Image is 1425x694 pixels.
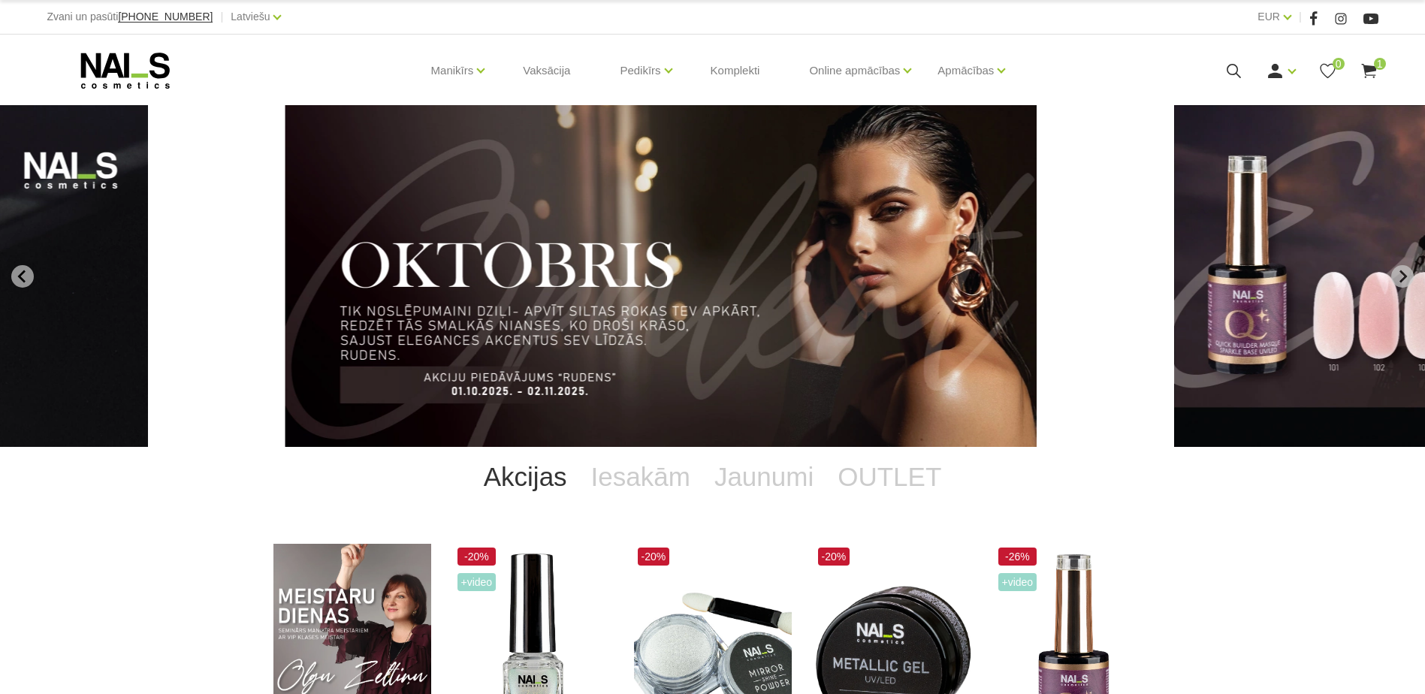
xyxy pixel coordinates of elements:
span: +Video [998,573,1037,591]
button: Go to last slide [11,265,34,288]
span: 0 [1333,58,1345,70]
span: 1 [1374,58,1386,70]
a: Komplekti [699,35,772,107]
span: +Video [457,573,497,591]
span: -20% [818,548,850,566]
a: [PHONE_NUMBER] [118,11,213,23]
a: OUTLET [826,447,953,507]
a: EUR [1257,8,1280,26]
span: | [220,8,223,26]
a: Apmācības [937,41,994,101]
a: Iesakām [579,447,702,507]
span: | [1299,8,1302,26]
a: Online apmācības [809,41,900,101]
a: Pedikīrs [620,41,660,101]
span: -20% [638,548,670,566]
a: Manikīrs [431,41,474,101]
a: Latviešu [231,8,270,26]
a: Vaksācija [511,35,582,107]
button: Next slide [1391,265,1414,288]
span: -20% [457,548,497,566]
a: Jaunumi [702,447,826,507]
a: 1 [1360,62,1378,80]
div: Zvani un pasūti [47,8,213,26]
li: 1 of 11 [285,105,1140,447]
a: Akcijas [472,447,579,507]
span: -26% [998,548,1037,566]
a: 0 [1318,62,1337,80]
